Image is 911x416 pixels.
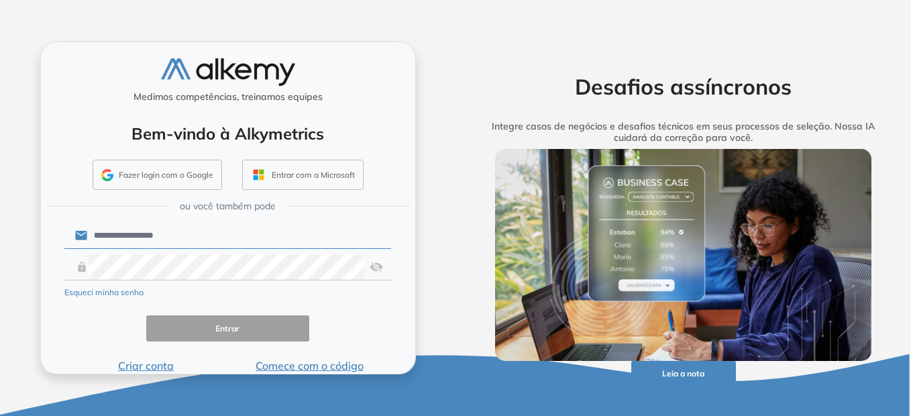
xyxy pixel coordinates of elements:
[495,149,872,361] img: img-mais-informações
[474,74,893,99] h2: Desafios assíncronos
[272,169,355,181] font: Entrar com a Microsoft
[251,167,266,183] img: OUTLOOK_ICON
[180,199,276,213] span: ou você também pode
[58,124,398,144] h4: Bem-vindo à Alkymetrics
[227,358,391,374] button: Comece com o código
[119,169,213,181] font: Fazer login com o Google
[474,121,893,144] h5: Integre casos de negócios e desafios técnicos em seus processos de seleção. Nossa IA cuidará da c...
[64,287,144,299] button: Esqueci minha senha
[370,254,383,280] img: ASD
[101,169,113,181] img: GMAIL_ICON
[93,160,222,191] button: Fazer login com o Google
[64,358,228,374] button: Criar conta
[242,160,364,191] button: Entrar com a Microsoft
[46,91,410,103] h5: Medimos competências, treinamos equipes
[146,315,310,342] button: Entrar
[161,58,295,86] img: logotipo-alkemy
[631,361,736,387] button: Leia a nota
